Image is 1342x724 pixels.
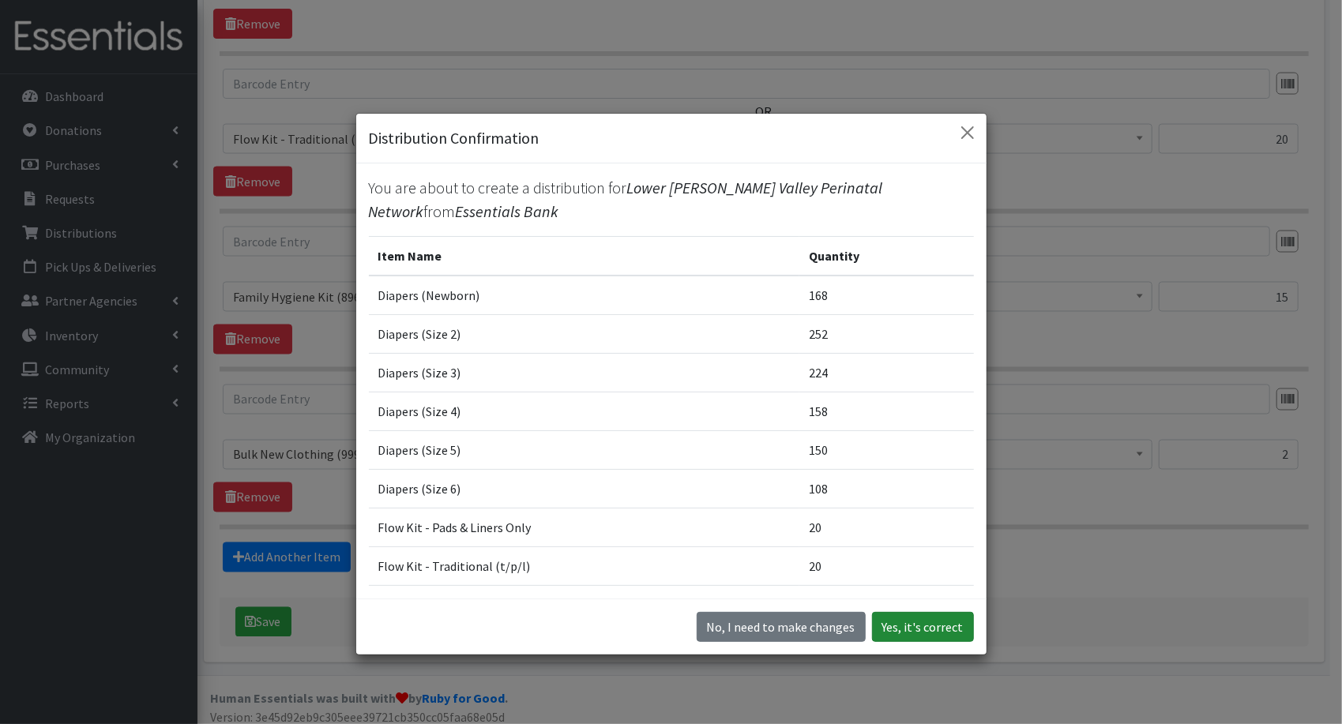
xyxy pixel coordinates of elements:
p: You are about to create a distribution for from [369,176,974,223]
td: Family Hygiene Kit [369,586,800,625]
td: 20 [799,547,973,586]
td: 168 [799,276,973,315]
td: Diapers (Size 3) [369,354,800,392]
td: 15 [799,586,973,625]
td: Diapers (Size 5) [369,431,800,470]
td: Diapers (Size 6) [369,470,800,508]
td: Diapers (Size 4) [369,392,800,431]
td: 158 [799,392,973,431]
td: 108 [799,470,973,508]
th: Quantity [799,237,973,276]
td: 150 [799,431,973,470]
td: Flow Kit - Pads & Liners Only [369,508,800,547]
th: Item Name [369,237,800,276]
td: 20 [799,508,973,547]
td: 252 [799,315,973,354]
td: Diapers (Size 2) [369,315,800,354]
td: Flow Kit - Traditional (t/p/l) [369,547,800,586]
td: 224 [799,354,973,392]
span: Essentials Bank [456,201,559,221]
button: No I need to make changes [697,612,866,642]
td: Diapers (Newborn) [369,276,800,315]
button: Yes, it's correct [872,612,974,642]
h5: Distribution Confirmation [369,126,539,150]
button: Close [955,120,980,145]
